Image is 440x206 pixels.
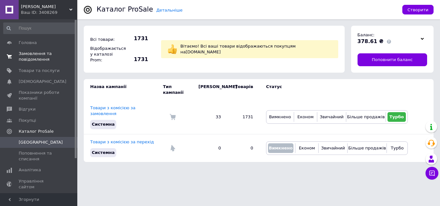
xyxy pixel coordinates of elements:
img: :+1: [167,44,177,54]
button: Турбо [387,112,406,122]
div: Вітаємо! Всі ваші товари відображаються покупцям на [DOMAIN_NAME] [179,42,333,57]
button: Економ [296,112,315,122]
span: [GEOGRAPHIC_DATA] [19,139,63,145]
span: 378.61 ₴ [358,38,384,44]
span: Економ [299,146,315,150]
span: 1731 [126,35,148,42]
button: Звичайний [320,143,346,153]
td: Тип кампанії [163,79,192,100]
span: Більше продажів [348,146,386,150]
span: Поповнити баланс [372,57,413,63]
span: Каталог ProSale [19,129,53,134]
a: Детальніше [156,8,183,13]
span: [DEMOGRAPHIC_DATA] [19,79,66,85]
td: Статус [260,79,408,100]
div: Всі товари: [89,35,124,44]
span: Створити [407,7,428,12]
span: Аналітика [19,167,41,173]
button: Турбо [388,143,406,153]
span: Замовлення та повідомлення [19,51,60,62]
a: Поповнити баланс [358,53,427,66]
input: Пошук [3,22,76,34]
button: Створити [402,5,434,14]
button: Звичайний [319,112,344,122]
td: Назва кампанії [84,79,163,100]
span: Головна [19,40,37,46]
span: Баланс: [358,32,375,37]
span: Поповнення та списання [19,150,60,162]
span: Вимкнено [269,114,291,119]
span: Більше продажів [347,114,385,119]
button: Вимкнено [268,143,293,153]
td: 1731 [227,100,260,134]
button: Більше продажів [349,143,385,153]
td: 0 [227,134,260,162]
span: Турбо [389,114,404,119]
span: Турбо [391,146,404,150]
a: Товари з комісією за перехід [90,139,154,144]
td: 0 [192,134,227,162]
span: Економ [297,114,313,119]
span: 1731 [126,56,148,63]
td: Товарів [227,79,260,100]
span: Вимкнено [269,146,292,150]
div: Ваш ID: 3408269 [21,10,77,15]
img: Комісія за перехід [169,145,176,151]
span: Системна [92,122,115,127]
button: Більше продажів [348,112,384,122]
span: Звичайний [320,114,344,119]
button: Економ [297,143,317,153]
span: Системна [92,150,115,155]
button: Вимкнено [268,112,292,122]
span: ФОП Беркович [21,4,69,10]
span: Звичайний [321,146,345,150]
span: Управління сайтом [19,178,60,190]
div: Каталог ProSale [97,6,153,13]
div: Відображається у каталозі Prom: [89,44,124,65]
button: Чат з покупцем [426,167,438,180]
span: Покупці [19,118,36,123]
td: 33 [192,100,227,134]
td: [PERSON_NAME] [192,79,227,100]
span: Товари та послуги [19,68,60,74]
span: Відгуки [19,106,35,112]
span: Показники роботи компанії [19,90,60,101]
img: Комісія за замовлення [169,114,176,120]
a: Товари з комісією за замовлення [90,105,135,116]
